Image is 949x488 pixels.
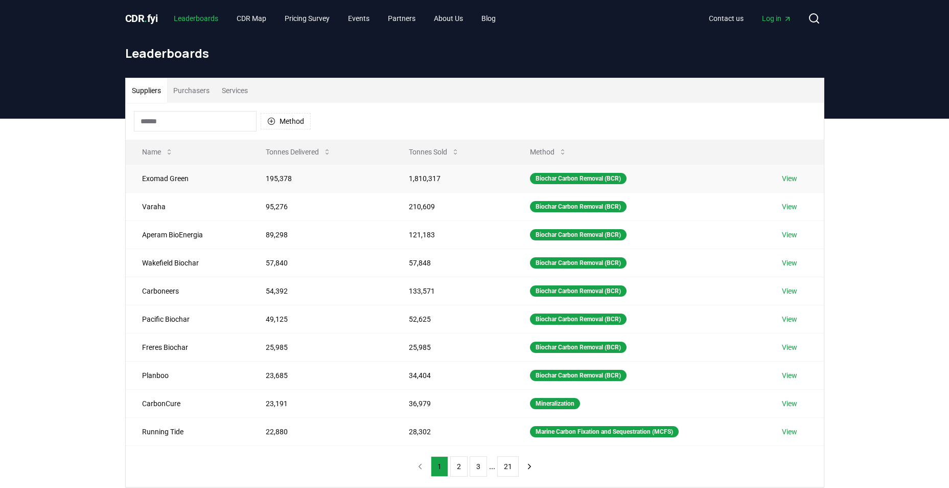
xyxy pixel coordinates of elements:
[144,12,147,25] span: .
[392,389,514,417] td: 36,979
[530,426,679,437] div: Marine Carbon Fixation and Sequestration (MCFS)
[530,398,580,409] div: Mineralization
[497,456,519,477] button: 21
[249,389,392,417] td: 23,191
[521,456,538,477] button: next page
[754,9,800,28] a: Log in
[392,333,514,361] td: 25,985
[530,285,627,297] div: Biochar Carbon Removal (BCR)
[249,361,392,389] td: 23,685
[125,11,158,26] a: CDR.fyi
[782,398,797,409] a: View
[126,192,250,220] td: Varaha
[126,220,250,249] td: Aperam BioEnergia
[392,305,514,333] td: 52,625
[450,456,468,477] button: 2
[392,277,514,305] td: 133,571
[530,370,627,381] div: Biochar Carbon Removal (BCR)
[392,361,514,389] td: 34,404
[126,333,250,361] td: Freres Biochar
[126,389,250,417] td: CarbonCure
[166,9,504,28] nav: Main
[392,164,514,192] td: 1,810,317
[530,314,627,325] div: Biochar Carbon Removal (BCR)
[392,220,514,249] td: 121,183
[782,202,797,212] a: View
[166,9,226,28] a: Leaderboards
[392,249,514,277] td: 57,848
[522,142,575,162] button: Method
[126,164,250,192] td: Exomad Green
[473,9,504,28] a: Blog
[126,78,167,103] button: Suppliers
[126,417,250,446] td: Running Tide
[261,113,311,129] button: Method
[530,173,627,184] div: Biochar Carbon Removal (BCR)
[530,342,627,353] div: Biochar Carbon Removal (BCR)
[401,142,468,162] button: Tonnes Sold
[249,220,392,249] td: 89,298
[426,9,471,28] a: About Us
[249,417,392,446] td: 22,880
[167,78,216,103] button: Purchasers
[392,417,514,446] td: 28,302
[249,192,392,220] td: 95,276
[258,142,339,162] button: Tonnes Delivered
[762,13,792,24] span: Log in
[249,164,392,192] td: 195,378
[489,460,495,473] li: ...
[249,277,392,305] td: 54,392
[249,249,392,277] td: 57,840
[134,142,181,162] button: Name
[276,9,338,28] a: Pricing Survey
[470,456,487,477] button: 3
[701,9,800,28] nav: Main
[249,305,392,333] td: 49,125
[530,201,627,212] div: Biochar Carbon Removal (BCR)
[782,370,797,381] a: View
[249,333,392,361] td: 25,985
[126,305,250,333] td: Pacific Biochar
[530,229,627,240] div: Biochar Carbon Removal (BCR)
[228,9,274,28] a: CDR Map
[782,258,797,268] a: View
[125,12,158,25] span: CDR fyi
[782,286,797,296] a: View
[782,342,797,352] a: View
[530,257,627,269] div: Biochar Carbon Removal (BCR)
[392,192,514,220] td: 210,609
[782,173,797,184] a: View
[701,9,752,28] a: Contact us
[782,314,797,324] a: View
[380,9,424,28] a: Partners
[216,78,254,103] button: Services
[431,456,448,477] button: 1
[125,45,824,61] h1: Leaderboards
[126,361,250,389] td: Planboo
[126,277,250,305] td: Carboneers
[782,427,797,437] a: View
[782,230,797,240] a: View
[126,249,250,277] td: Wakefield Biochar
[340,9,378,28] a: Events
